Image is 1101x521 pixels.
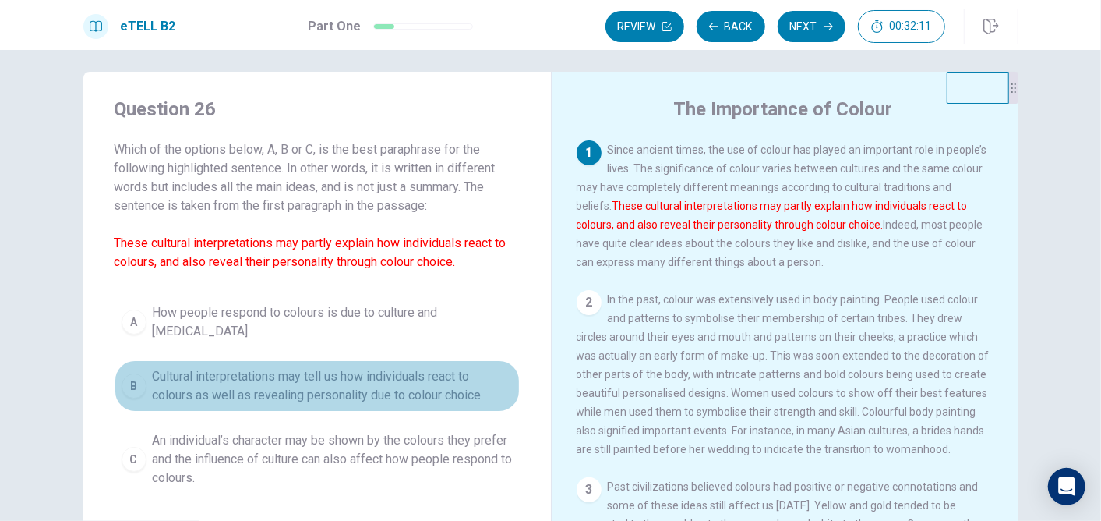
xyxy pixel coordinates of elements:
div: B [122,374,146,399]
font: These cultural interpretations may partly explain how individuals react to colours, and also reve... [115,236,506,269]
div: Open Intercom Messenger [1048,468,1085,505]
span: Which of the options below, A, B or C, is the best paraphrase for the following highlighted sente... [115,140,520,271]
span: An individual’s character may be shown by the colours they prefer and the influence of culture ca... [153,431,513,487]
span: 00:32:11 [890,20,932,33]
button: CAn individual’s character may be shown by the colours they prefer and the influence of culture c... [115,424,520,494]
div: A [122,310,146,335]
button: Next [778,11,845,42]
h4: Question 26 [115,97,520,122]
div: C [122,447,146,472]
h4: The Importance of Colour [673,97,892,122]
span: In the past, colour was extensively used in body painting. People used colour and patterns to sym... [577,293,990,455]
h1: eTELL B2 [121,17,176,36]
h1: Part One [308,17,361,36]
span: How people respond to colours is due to culture and [MEDICAL_DATA]. [153,303,513,341]
div: 2 [577,290,602,315]
div: 1 [577,140,602,165]
button: AHow people respond to colours is due to culture and [MEDICAL_DATA]. [115,296,520,348]
div: 3 [577,477,602,502]
span: Since ancient times, the use of colour has played an important role in people’s lives. The signif... [577,144,987,268]
button: 00:32:11 [858,10,945,43]
button: Back [697,11,765,42]
font: These cultural interpretations may partly explain how individuals react to colours, and also reve... [577,200,968,231]
span: Cultural interpretations may tell us how individuals react to colours as well as revealing person... [153,367,513,405]
button: Review [605,11,684,42]
button: BCultural interpretations may tell us how individuals react to colours as well as revealing perso... [115,360,520,412]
